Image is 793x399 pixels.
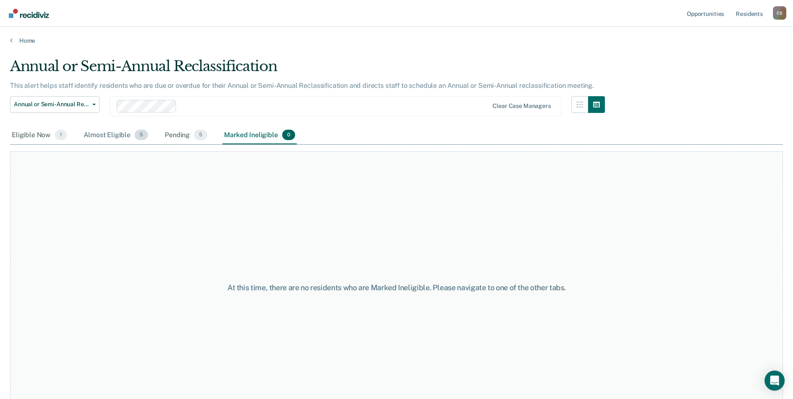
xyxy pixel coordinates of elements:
[14,101,89,108] span: Annual or Semi-Annual Reclassification
[204,283,590,292] div: At this time, there are no residents who are Marked Ineligible. Please navigate to one of the oth...
[492,102,551,110] div: Clear case managers
[222,126,297,145] div: Marked Ineligible0
[194,130,207,141] span: 5
[10,82,594,90] p: This alert helps staff identify residents who are due or overdue for their Annual or Semi-Annual ...
[773,6,786,20] button: Profile dropdown button
[282,130,295,141] span: 0
[10,58,605,82] div: Annual or Semi-Annual Reclassification
[10,37,783,44] a: Home
[10,126,69,145] div: Eligible Now1
[82,126,150,145] div: Almost Eligible5
[55,130,67,141] span: 1
[9,9,49,18] img: Recidiviz
[10,96,99,113] button: Annual or Semi-Annual Reclassification
[773,6,786,20] div: C S
[135,130,148,141] span: 5
[163,126,209,145] div: Pending5
[765,371,785,391] div: Open Intercom Messenger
